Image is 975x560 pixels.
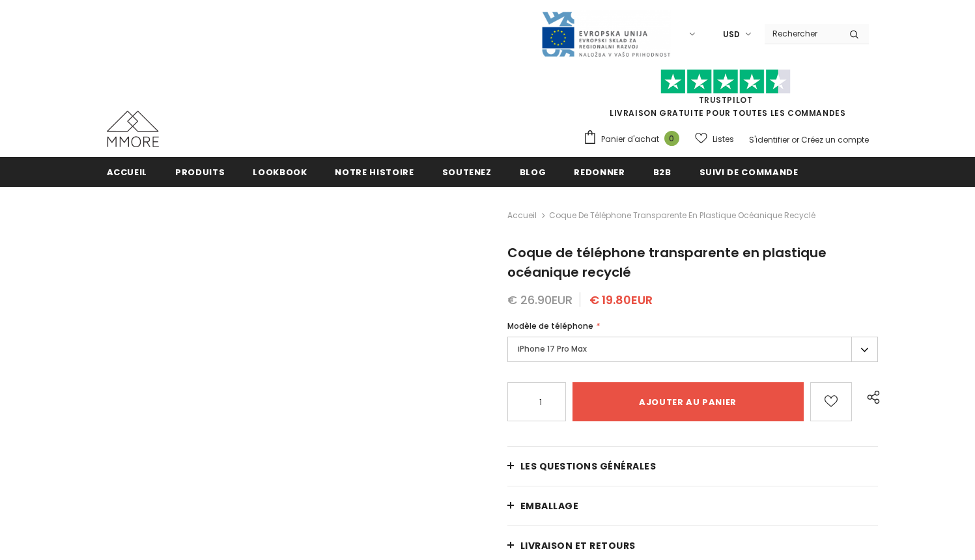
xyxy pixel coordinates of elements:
span: USD [723,28,740,41]
a: Panier d'achat 0 [583,130,686,149]
span: Livraison et retours [520,539,636,552]
a: B2B [653,157,671,186]
img: Javni Razpis [541,10,671,58]
span: B2B [653,166,671,178]
a: S'identifier [749,134,789,145]
span: or [791,134,799,145]
a: Produits [175,157,225,186]
input: Ajouter au panier [572,382,804,421]
span: Redonner [574,166,625,178]
span: Panier d'achat [601,133,659,146]
a: Créez un compte [801,134,869,145]
a: Redonner [574,157,625,186]
span: Blog [520,166,546,178]
span: Accueil [107,166,148,178]
span: Modèle de téléphone [507,320,593,331]
span: Les questions générales [520,460,657,473]
a: Accueil [107,157,148,186]
a: Notre histoire [335,157,414,186]
a: Les questions générales [507,447,879,486]
span: Lookbook [253,166,307,178]
span: LIVRAISON GRATUITE POUR TOUTES LES COMMANDES [583,75,869,119]
span: Produits [175,166,225,178]
a: Listes [695,128,734,150]
a: TrustPilot [699,94,753,105]
span: Coque de téléphone transparente en plastique océanique recyclé [549,208,815,223]
span: Suivi de commande [699,166,798,178]
a: soutenez [442,157,492,186]
img: Faites confiance aux étoiles pilotes [660,69,791,94]
a: EMBALLAGE [507,486,879,525]
span: soutenez [442,166,492,178]
span: € 19.80EUR [589,292,653,308]
label: iPhone 17 Pro Max [507,337,879,362]
span: Coque de téléphone transparente en plastique océanique recyclé [507,244,827,281]
a: Lookbook [253,157,307,186]
a: Javni Razpis [541,28,671,39]
span: EMBALLAGE [520,499,579,512]
span: 0 [664,131,679,146]
a: Accueil [507,208,537,223]
span: € 26.90EUR [507,292,572,308]
a: Suivi de commande [699,157,798,186]
img: Cas MMORE [107,111,159,147]
input: Search Site [765,24,840,43]
span: Notre histoire [335,166,414,178]
a: Blog [520,157,546,186]
span: Listes [713,133,734,146]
